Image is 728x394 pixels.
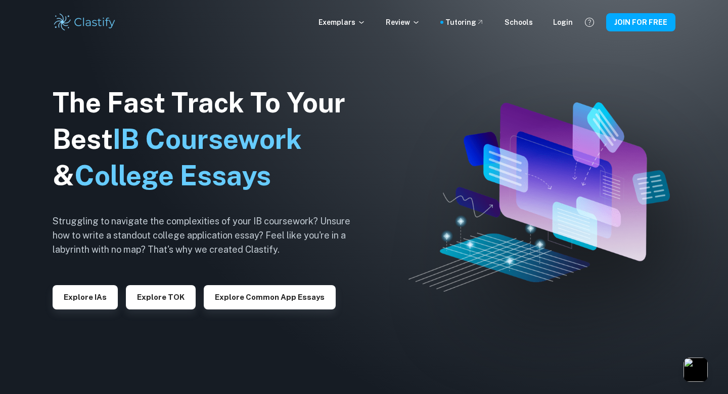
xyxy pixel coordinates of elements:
button: Explore TOK [126,285,196,309]
a: Explore TOK [126,292,196,301]
a: Tutoring [445,17,484,28]
button: Explore Common App essays [204,285,336,309]
a: Schools [505,17,533,28]
img: Clastify hero [408,102,670,291]
img: Clastify logo [53,12,117,32]
span: IB Coursework [113,123,302,155]
p: Exemplars [318,17,366,28]
a: Login [553,17,573,28]
h6: Struggling to navigate the complexities of your IB coursework? Unsure how to write a standout col... [53,214,366,257]
button: JOIN FOR FREE [606,13,675,31]
a: Explore Common App essays [204,292,336,301]
p: Review [386,17,420,28]
button: Help and Feedback [581,14,598,31]
span: College Essays [74,160,271,191]
button: Explore IAs [53,285,118,309]
h1: The Fast Track To Your Best & [53,85,366,194]
a: Explore IAs [53,292,118,301]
